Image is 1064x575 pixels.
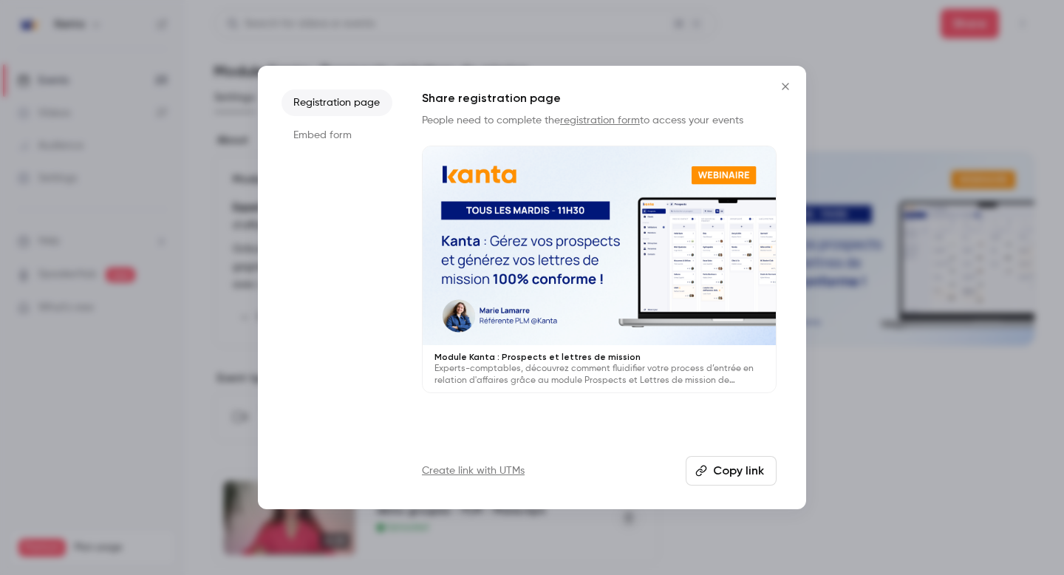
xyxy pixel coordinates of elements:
[771,72,800,101] button: Close
[282,122,392,149] li: Embed form
[282,89,392,116] li: Registration page
[422,89,777,107] h1: Share registration page
[434,363,764,387] p: Experts-comptables, découvrez comment fluidifier votre process d’entrée en relation d'affaires gr...
[560,115,640,126] a: registration form
[422,463,525,478] a: Create link with UTMs
[422,146,777,393] a: Module Kanta : Prospects et lettres de missionExperts-comptables, découvrez comment fluidifier vo...
[422,113,777,128] p: People need to complete the to access your events
[434,351,764,363] p: Module Kanta : Prospects et lettres de mission
[686,456,777,486] button: Copy link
